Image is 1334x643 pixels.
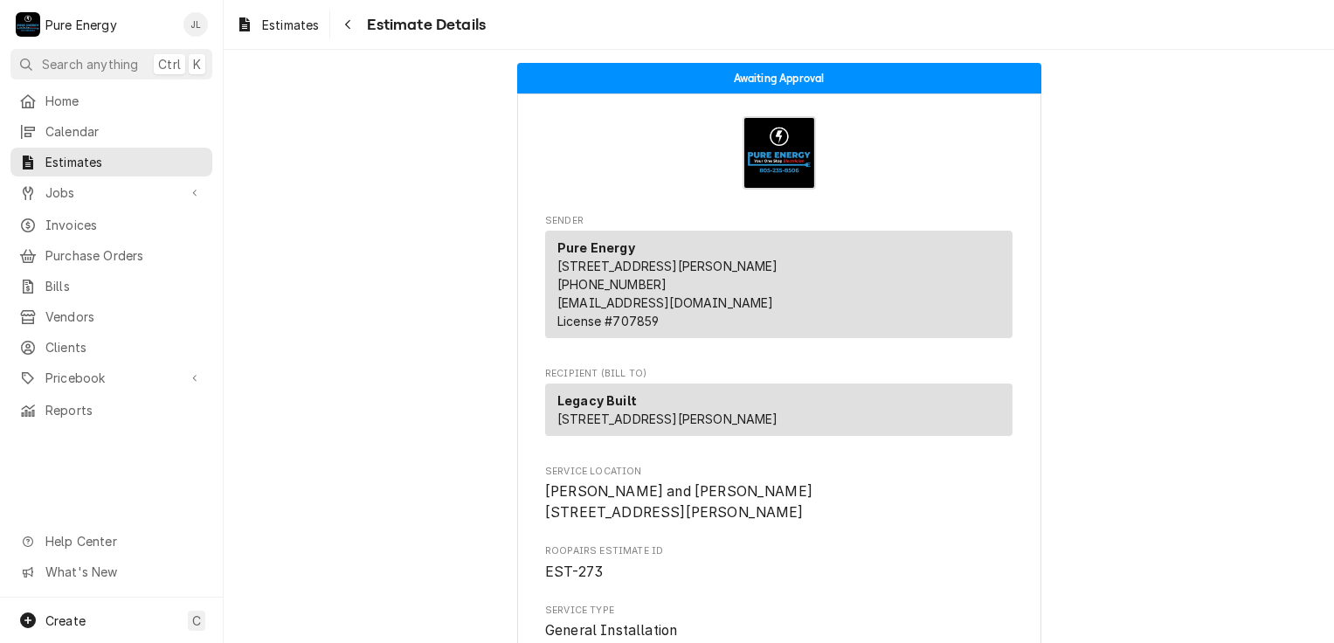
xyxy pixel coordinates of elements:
[517,63,1041,93] div: Status
[45,277,204,295] span: Bills
[545,563,603,580] span: EST-273
[545,465,1013,523] div: Service Location
[743,116,816,190] img: Logo
[10,241,212,270] a: Purchase Orders
[545,481,1013,522] span: Service Location
[10,363,212,392] a: Go to Pricebook
[734,73,825,84] span: Awaiting Approval
[10,49,212,80] button: Search anythingCtrlK
[545,562,1013,583] span: Roopairs Estimate ID
[334,10,362,38] button: Navigate back
[545,367,1013,444] div: Estimate Recipient
[183,12,208,37] div: James Linnenkamp's Avatar
[10,527,212,556] a: Go to Help Center
[262,16,319,34] span: Estimates
[545,384,1013,436] div: Recipient (Bill To)
[557,295,773,310] a: [EMAIL_ADDRESS][DOMAIN_NAME]
[45,246,204,265] span: Purchase Orders
[362,13,486,37] span: Estimate Details
[557,411,778,426] span: [STREET_ADDRESS][PERSON_NAME]
[42,55,138,73] span: Search anything
[45,308,204,326] span: Vendors
[545,483,812,521] span: [PERSON_NAME] and [PERSON_NAME] [STREET_ADDRESS][PERSON_NAME]
[545,214,1013,346] div: Estimate Sender
[229,10,326,39] a: Estimates
[10,396,212,425] a: Reports
[557,259,778,273] span: [STREET_ADDRESS][PERSON_NAME]
[557,393,637,408] strong: Legacy Built
[545,465,1013,479] span: Service Location
[10,302,212,331] a: Vendors
[193,55,201,73] span: K
[183,12,208,37] div: JL
[45,338,204,356] span: Clients
[10,272,212,301] a: Bills
[45,183,177,202] span: Jobs
[10,211,212,239] a: Invoices
[45,92,204,110] span: Home
[545,604,1013,618] span: Service Type
[45,532,202,550] span: Help Center
[158,55,181,73] span: Ctrl
[45,563,202,581] span: What's New
[45,16,117,34] div: Pure Energy
[45,401,204,419] span: Reports
[10,557,212,586] a: Go to What's New
[10,333,212,362] a: Clients
[545,231,1013,338] div: Sender
[45,122,204,141] span: Calendar
[545,622,677,639] span: General Installation
[545,384,1013,443] div: Recipient (Bill To)
[16,12,40,37] div: P
[557,240,635,255] strong: Pure Energy
[545,620,1013,641] span: Service Type
[545,544,1013,582] div: Roopairs Estimate ID
[545,231,1013,345] div: Sender
[10,86,212,115] a: Home
[45,153,204,171] span: Estimates
[16,12,40,37] div: Pure Energy's Avatar
[10,178,212,207] a: Go to Jobs
[557,277,667,292] a: [PHONE_NUMBER]
[45,369,177,387] span: Pricebook
[45,216,204,234] span: Invoices
[545,604,1013,641] div: Service Type
[545,544,1013,558] span: Roopairs Estimate ID
[10,117,212,146] a: Calendar
[10,148,212,176] a: Estimates
[557,314,659,328] span: License # 707859
[545,214,1013,228] span: Sender
[45,613,86,628] span: Create
[545,367,1013,381] span: Recipient (Bill To)
[192,612,201,630] span: C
